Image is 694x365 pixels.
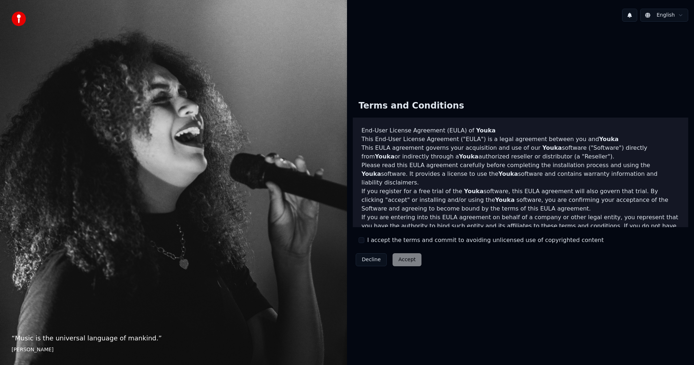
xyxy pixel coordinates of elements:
[542,144,562,151] span: Youka
[498,170,518,177] span: Youka
[361,144,680,161] p: This EULA agreement governs your acquisition and use of our software ("Software") directly from o...
[356,253,387,266] button: Decline
[361,126,680,135] h3: End-User License Agreement (EULA) of
[361,135,680,144] p: This End-User License Agreement ("EULA") is a legal agreement between you and
[459,153,479,160] span: Youka
[361,161,680,187] p: Please read this EULA agreement carefully before completing the installation process and using th...
[367,236,604,245] label: I accept the terms and commit to avoiding unlicensed use of copyrighted content
[361,187,680,213] p: If you register for a free trial of the software, this EULA agreement will also govern that trial...
[12,333,335,343] p: “ Music is the universal language of mankind. ”
[476,127,496,134] span: Youka
[353,94,470,118] div: Terms and Conditions
[375,153,394,160] span: Youka
[361,170,381,177] span: Youka
[495,196,515,203] span: Youka
[12,346,335,353] footer: [PERSON_NAME]
[361,213,680,248] p: If you are entering into this EULA agreement on behalf of a company or other legal entity, you re...
[12,12,26,26] img: youka
[464,188,484,195] span: Youka
[599,136,618,143] span: Youka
